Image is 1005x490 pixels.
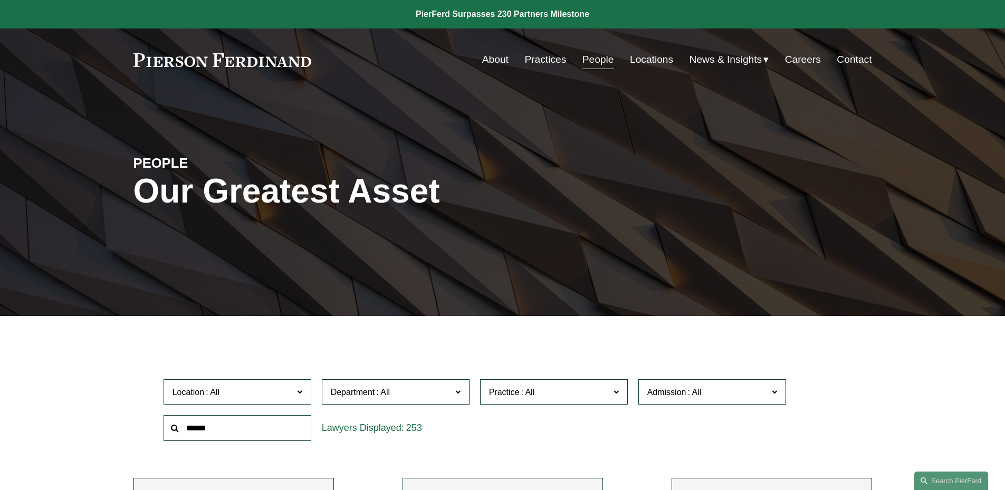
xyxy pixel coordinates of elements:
[837,50,872,70] a: Contact
[582,50,614,70] a: People
[482,50,509,70] a: About
[173,388,205,397] span: Location
[133,172,626,210] h1: Our Greatest Asset
[914,472,988,490] a: Search this site
[690,51,762,69] span: News & Insights
[406,422,422,433] span: 253
[133,155,318,171] h4: PEOPLE
[690,50,769,70] a: folder dropdown
[647,388,686,397] span: Admission
[331,388,375,397] span: Department
[524,50,566,70] a: Practices
[785,50,821,70] a: Careers
[630,50,673,70] a: Locations
[489,388,520,397] span: Practice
